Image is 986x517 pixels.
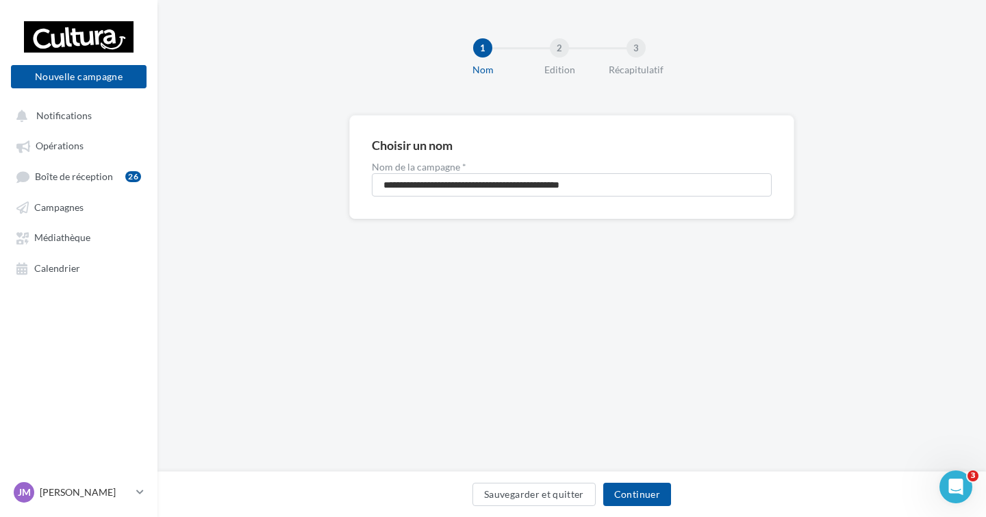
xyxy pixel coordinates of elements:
[8,225,149,249] a: Médiathèque
[125,171,141,182] div: 26
[35,171,113,182] span: Boîte de réception
[439,63,527,77] div: Nom
[8,255,149,280] a: Calendrier
[472,483,596,506] button: Sauvegarder et quitter
[11,65,147,88] button: Nouvelle campagne
[18,486,31,499] span: JM
[36,110,92,121] span: Notifications
[34,262,80,274] span: Calendrier
[8,194,149,219] a: Campagnes
[939,470,972,503] iframe: Intercom live chat
[627,38,646,58] div: 3
[36,140,84,152] span: Opérations
[603,483,671,506] button: Continuer
[11,479,147,505] a: JM [PERSON_NAME]
[40,486,131,499] p: [PERSON_NAME]
[8,133,149,157] a: Opérations
[372,162,772,172] label: Nom de la campagne *
[34,201,84,213] span: Campagnes
[372,139,453,151] div: Choisir un nom
[592,63,680,77] div: Récapitulatif
[550,38,569,58] div: 2
[8,164,149,189] a: Boîte de réception26
[968,470,978,481] span: 3
[473,38,492,58] div: 1
[516,63,603,77] div: Edition
[8,103,144,127] button: Notifications
[34,232,90,244] span: Médiathèque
